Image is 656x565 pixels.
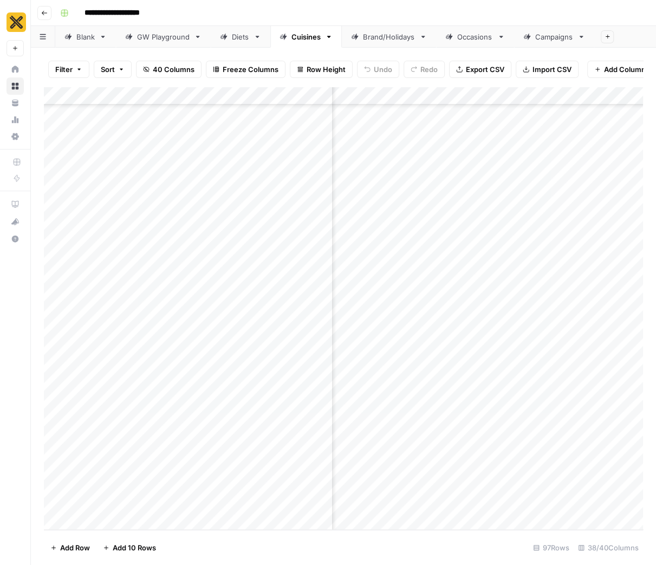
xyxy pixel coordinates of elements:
[535,31,573,42] div: Campaigns
[55,64,73,75] span: Filter
[514,26,594,48] a: Campaigns
[7,94,24,112] a: Your Data
[363,31,415,42] div: Brand/Holidays
[55,26,116,48] a: Blank
[137,31,190,42] div: GW Playground
[529,539,574,556] div: 97 Rows
[420,64,438,75] span: Redo
[101,64,115,75] span: Sort
[7,128,24,145] a: Settings
[7,213,23,230] div: What's new?
[532,64,571,75] span: Import CSV
[232,31,249,42] div: Diets
[7,111,24,128] a: Usage
[94,61,132,78] button: Sort
[466,64,504,75] span: Export CSV
[44,539,96,556] button: Add Row
[223,64,278,75] span: Freeze Columns
[357,61,399,78] button: Undo
[374,64,392,75] span: Undo
[136,61,202,78] button: 40 Columns
[342,26,436,48] a: Brand/Holidays
[153,64,194,75] span: 40 Columns
[7,196,24,213] a: AirOps Academy
[60,542,90,553] span: Add Row
[211,26,270,48] a: Diets
[48,61,89,78] button: Filter
[7,230,24,248] button: Help + Support
[587,61,653,78] button: Add Column
[457,31,493,42] div: Occasions
[76,31,95,42] div: Blank
[449,61,511,78] button: Export CSV
[574,539,643,556] div: 38/40 Columns
[404,61,445,78] button: Redo
[7,61,24,78] a: Home
[7,77,24,95] a: Browse
[291,31,321,42] div: Cuisines
[116,26,211,48] a: GW Playground
[96,539,163,556] button: Add 10 Rows
[7,9,24,36] button: Workspace: CookUnity
[436,26,514,48] a: Occasions
[516,61,579,78] button: Import CSV
[307,64,346,75] span: Row Height
[7,12,26,32] img: CookUnity Logo
[7,213,24,230] button: What's new?
[270,26,342,48] a: Cuisines
[604,64,646,75] span: Add Column
[113,542,156,553] span: Add 10 Rows
[206,61,285,78] button: Freeze Columns
[290,61,353,78] button: Row Height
